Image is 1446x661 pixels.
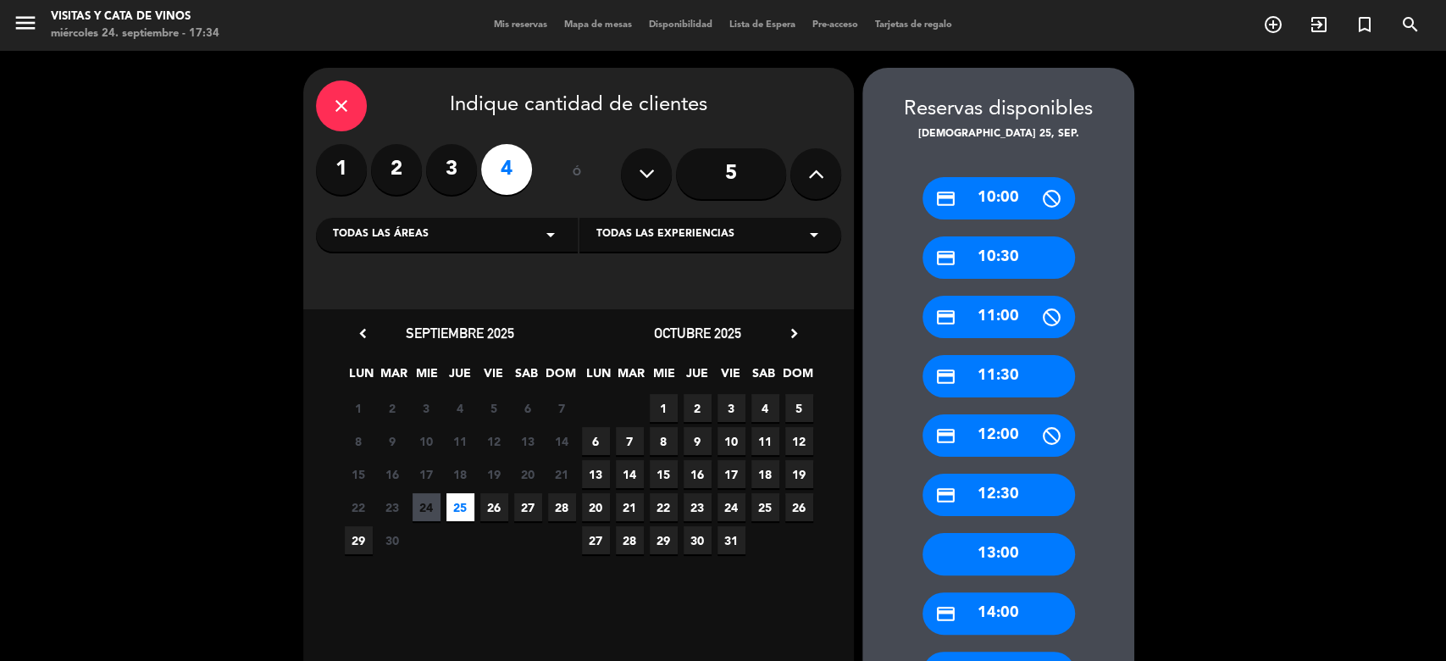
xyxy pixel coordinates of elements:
[546,364,573,392] span: DOM
[650,460,678,488] span: 15
[347,364,375,392] span: LUN
[582,493,610,521] span: 20
[935,366,956,387] i: credit_card
[804,20,867,30] span: Pre-acceso
[717,526,745,554] span: 31
[862,93,1134,126] div: Reservas disponibles
[804,225,824,245] i: arrow_drop_down
[345,493,373,521] span: 22
[480,460,508,488] span: 19
[717,493,745,521] span: 24
[935,247,956,269] i: credit_card
[512,364,540,392] span: SAB
[1355,14,1375,35] i: turned_in_not
[616,460,644,488] span: 14
[616,427,644,455] span: 7
[584,364,612,392] span: LUN
[345,427,373,455] span: 8
[480,427,508,455] span: 12
[413,394,440,422] span: 3
[922,474,1075,516] div: 12:30
[783,364,811,392] span: DOM
[650,526,678,554] span: 29
[379,394,407,422] span: 2
[717,364,745,392] span: VIE
[785,493,813,521] span: 26
[751,460,779,488] span: 18
[380,364,408,392] span: MAR
[684,364,712,392] span: JUE
[935,188,956,209] i: credit_card
[582,526,610,554] span: 27
[413,493,440,521] span: 24
[684,493,712,521] span: 23
[446,460,474,488] span: 18
[354,325,372,342] i: chevron_left
[514,427,542,455] span: 13
[13,10,38,36] i: menu
[345,460,373,488] span: 15
[379,460,407,488] span: 16
[479,364,507,392] span: VIE
[1309,14,1329,35] i: exit_to_app
[935,307,956,328] i: credit_card
[548,394,576,422] span: 7
[514,493,542,521] span: 27
[481,144,532,195] label: 4
[750,364,778,392] span: SAB
[616,493,644,521] span: 21
[548,427,576,455] span: 14
[640,20,721,30] span: Disponibilidad
[379,427,407,455] span: 9
[922,592,1075,635] div: 14:00
[485,20,556,30] span: Mis reservas
[582,460,610,488] span: 13
[922,296,1075,338] div: 11:00
[935,603,956,625] i: credit_card
[549,144,604,203] div: ó
[413,364,441,392] span: MIE
[413,427,440,455] span: 10
[51,25,219,42] div: miércoles 24. septiembre - 17:34
[333,226,429,243] span: Todas las áreas
[540,225,561,245] i: arrow_drop_down
[867,20,961,30] span: Tarjetas de regalo
[650,427,678,455] span: 8
[371,144,422,195] label: 2
[345,394,373,422] span: 1
[316,144,367,195] label: 1
[413,460,440,488] span: 17
[785,325,803,342] i: chevron_right
[51,8,219,25] div: Visitas y Cata de Vinos
[556,20,640,30] span: Mapa de mesas
[446,493,474,521] span: 25
[684,394,712,422] span: 2
[717,427,745,455] span: 10
[345,526,373,554] span: 29
[785,427,813,455] span: 12
[684,460,712,488] span: 16
[514,460,542,488] span: 20
[684,526,712,554] span: 30
[650,493,678,521] span: 22
[922,533,1075,575] div: 13:00
[654,325,741,342] span: octubre 2025
[446,364,474,392] span: JUE
[862,126,1134,143] div: [DEMOGRAPHIC_DATA] 25, sep.
[316,81,841,131] div: Indique cantidad de clientes
[616,526,644,554] span: 28
[446,394,474,422] span: 4
[935,485,956,506] i: credit_card
[922,355,1075,397] div: 11:30
[596,226,734,243] span: Todas las experiencias
[721,20,804,30] span: Lista de Espera
[1400,14,1421,35] i: search
[618,364,645,392] span: MAR
[446,427,474,455] span: 11
[1263,14,1283,35] i: add_circle_outline
[379,526,407,554] span: 30
[480,493,508,521] span: 26
[480,394,508,422] span: 5
[406,325,514,342] span: septiembre 2025
[379,493,407,521] span: 23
